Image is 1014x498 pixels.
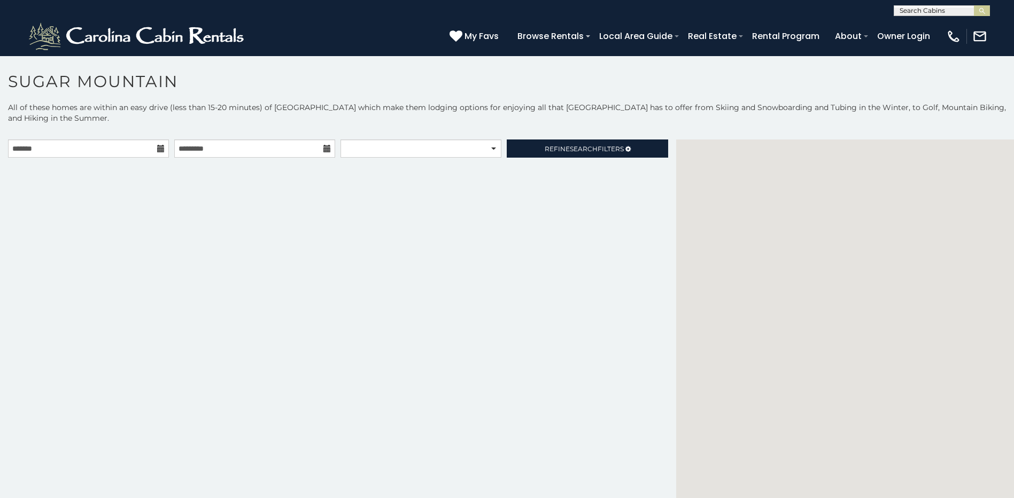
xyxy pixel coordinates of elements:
[972,29,987,44] img: mail-regular-white.png
[512,27,589,45] a: Browse Rentals
[594,27,678,45] a: Local Area Guide
[683,27,742,45] a: Real Estate
[465,29,499,43] span: My Favs
[570,145,598,153] span: Search
[545,145,624,153] span: Refine Filters
[830,27,867,45] a: About
[872,27,935,45] a: Owner Login
[27,20,249,52] img: White-1-2.png
[946,29,961,44] img: phone-regular-white.png
[747,27,825,45] a: Rental Program
[450,29,501,43] a: My Favs
[507,139,668,158] a: RefineSearchFilters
